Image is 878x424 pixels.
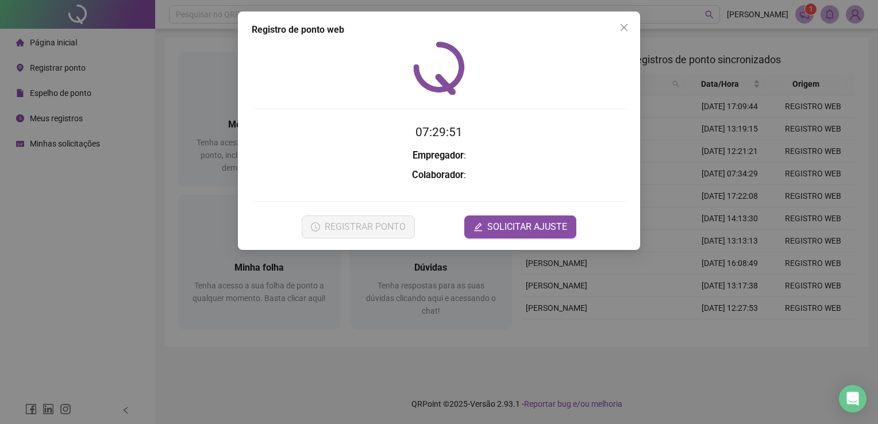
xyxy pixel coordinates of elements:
[412,169,464,180] strong: Colaborador
[487,220,567,234] span: SOLICITAR AJUSTE
[252,23,626,37] div: Registro de ponto web
[464,215,576,238] button: editSOLICITAR AJUSTE
[473,222,483,232] span: edit
[302,215,415,238] button: REGISTRAR PONTO
[839,385,867,413] div: Open Intercom Messenger
[252,148,626,163] h3: :
[619,23,629,32] span: close
[615,18,633,37] button: Close
[413,41,465,95] img: QRPoint
[252,168,626,183] h3: :
[415,125,463,139] time: 07:29:51
[413,150,464,161] strong: Empregador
